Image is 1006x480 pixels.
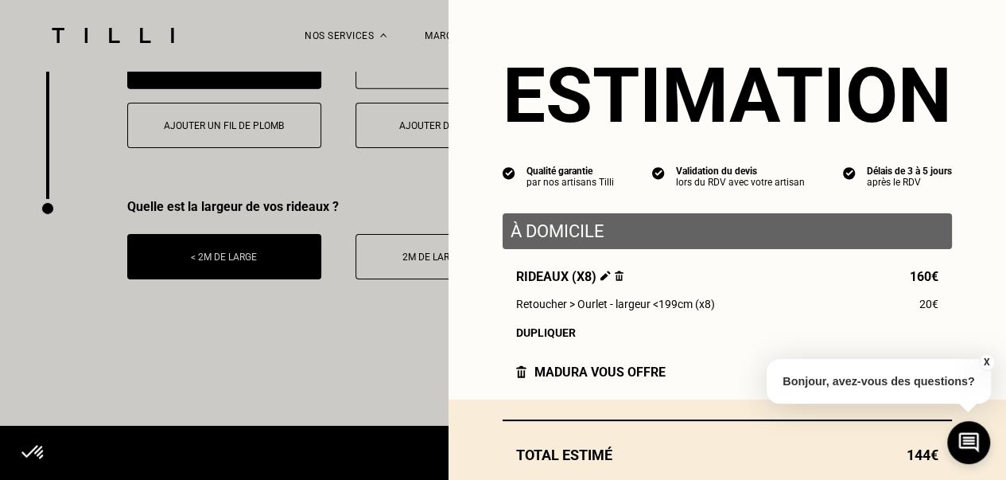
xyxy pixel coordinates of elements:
button: X [978,353,994,371]
img: Supprimer [615,271,623,281]
p: À domicile [511,221,944,241]
div: lors du RDV avec votre artisan [676,177,805,188]
div: après le RDV [867,177,952,188]
img: icon list info [503,166,515,180]
div: Dupliquer [516,326,938,339]
div: par nos artisans Tilli [526,177,614,188]
div: Délais de 3 à 5 jours [867,166,952,177]
p: Bonjour, avez-vous des questions? [767,359,991,404]
span: 160€ [910,269,938,284]
div: Madura vous offre [516,365,666,380]
span: Retoucher > Ourlet - largeur <199cm (x8) [516,298,715,310]
img: icon list info [652,166,665,180]
img: icon list info [843,166,856,180]
span: 20€ [919,298,938,310]
div: Total estimé [503,447,952,463]
section: Estimation [503,51,952,140]
div: Validation du devis [676,166,805,177]
span: 144€ [907,447,938,463]
span: Rideaux (x8) [516,269,623,284]
img: Éditer [600,271,611,281]
div: Qualité garantie [526,166,614,177]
